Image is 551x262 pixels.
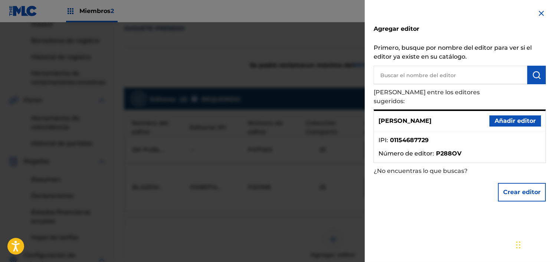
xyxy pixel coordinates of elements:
button: Crear editor [498,183,546,202]
img: Logotipo del MLC [9,6,37,16]
input: Buscar el nombre del editor [374,66,527,84]
font: P288OV [436,150,462,157]
font: 2 [111,7,114,14]
iframe: Widget de chat [514,226,551,262]
font: : [433,150,434,157]
font: Miembros [79,7,111,14]
img: Búsqueda de obras [532,71,541,79]
div: Arrastrar [516,234,521,256]
font: IPI [378,137,387,144]
font: : [387,137,388,144]
font: Añadir editor [495,117,536,124]
font: Número de editor [378,150,433,157]
font: ¿No encuentras lo que buscas? [374,167,468,174]
font: [PERSON_NAME] entre los editores sugeridos: [374,89,480,105]
font: Agregar editor [374,25,419,32]
font: [PERSON_NAME] [378,117,432,124]
button: Añadir editor [489,115,541,127]
font: Crear editor [503,189,541,196]
font: Primero, busque por nombre del editor para ver si el editor ya existe en su catálogo. [374,44,532,60]
font: 01154687729 [390,137,429,144]
img: Principales titulares de derechos [66,7,75,16]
